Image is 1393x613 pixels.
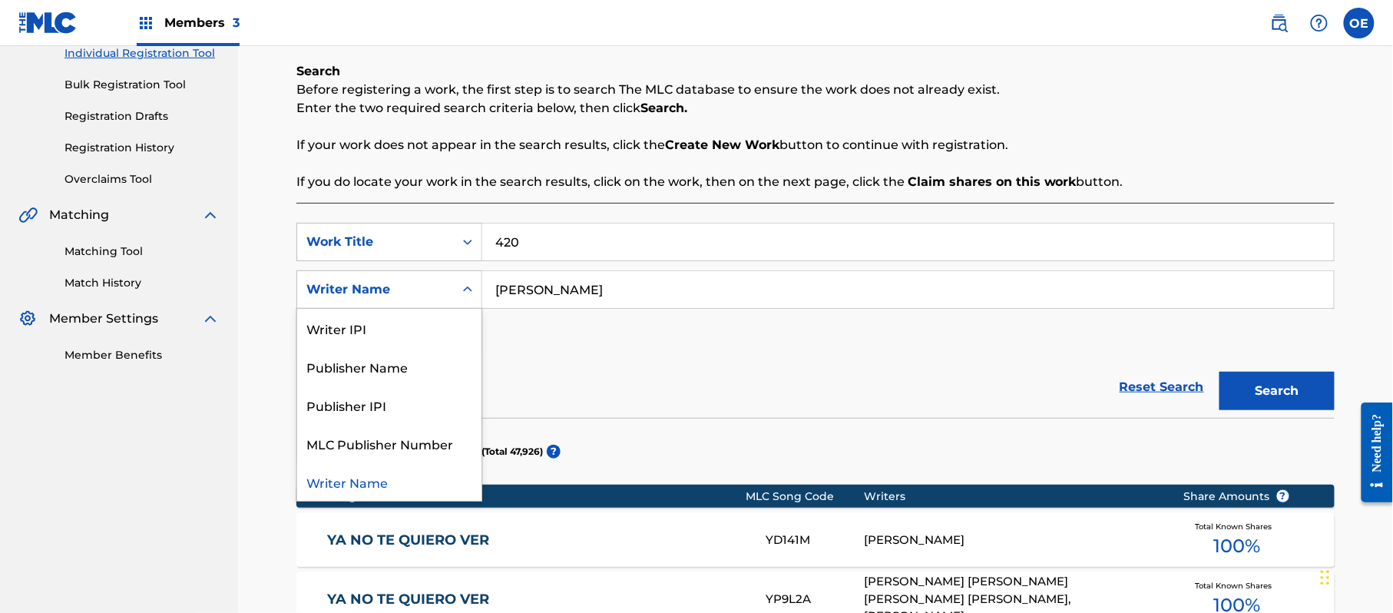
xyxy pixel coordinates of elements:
div: Writer Name [297,462,481,501]
a: Match History [65,275,220,291]
img: expand [201,310,220,328]
p: If you do locate your work in the search results, click on the work, then on the next page, click... [296,173,1335,191]
strong: Search. [640,101,687,115]
span: Matching [49,206,109,224]
div: Song Title [328,489,746,505]
span: 100 % [1213,532,1260,560]
p: Enter the two required search criteria below, then click [296,99,1335,118]
div: Writer IPI [297,309,481,347]
div: MLC Publisher Number [297,424,481,462]
a: Public Search [1264,8,1295,38]
p: Before registering a work, the first step is to search The MLC database to ensure the work does n... [296,81,1335,99]
iframe: Chat Widget [1316,539,1393,613]
span: Total Known Shares [1196,580,1279,591]
a: Registration Drafts [65,108,220,124]
span: Total Known Shares [1196,521,1279,532]
div: Writers [865,489,1160,505]
img: help [1310,14,1328,32]
img: search [1270,14,1289,32]
div: Drag [1321,555,1330,601]
span: 3 [233,15,240,30]
strong: Create New Work [665,138,779,152]
span: ? [1277,490,1289,502]
a: Registration History [65,140,220,156]
a: Overclaims Tool [65,171,220,187]
div: Writer Name [306,280,445,299]
img: MLC Logo [18,12,78,34]
a: Individual Registration Tool [65,45,220,61]
div: YP9L2A [766,591,864,608]
div: Work Title [306,233,445,251]
div: MLC Song Code [746,489,865,505]
div: Publisher Name [297,347,481,386]
span: Share Amounts [1184,489,1290,505]
img: expand [201,206,220,224]
span: ? [547,445,561,459]
a: Member Benefits [65,347,220,363]
span: Members [164,14,240,31]
form: Search Form [296,223,1335,418]
button: Search [1219,372,1335,410]
a: YA NO TE QUIERO VER [328,532,746,549]
span: Member Settings [49,310,158,328]
a: Matching Tool [65,244,220,260]
div: [PERSON_NAME] [865,532,1160,549]
a: Bulk Registration Tool [65,77,220,93]
strong: Claim shares on this work [908,174,1077,189]
div: Help [1304,8,1335,38]
b: Search [296,64,340,78]
iframe: Resource Center [1350,391,1393,515]
img: Member Settings [18,310,37,328]
a: YA NO TE QUIERO VER [328,591,746,608]
img: Matching [18,206,38,224]
a: Reset Search [1112,370,1212,404]
div: User Menu [1344,8,1375,38]
div: Publisher IPI [297,386,481,424]
p: If your work does not appear in the search results, click the button to continue with registration. [296,136,1335,154]
div: YD141M [766,532,864,549]
img: Top Rightsholders [137,14,155,32]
